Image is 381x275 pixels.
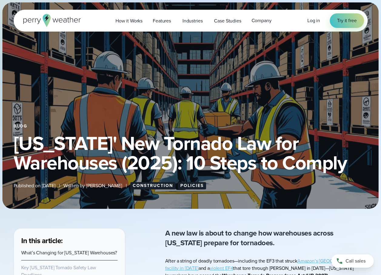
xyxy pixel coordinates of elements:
[14,124,368,129] div: Blog
[209,15,246,27] a: Case Studies
[165,257,365,272] a: Amazon’s [GEOGRAPHIC_DATA] facility in [DATE]
[59,182,60,189] span: |
[21,249,117,256] a: What’s Changing for [US_STATE] Warehouses?
[252,17,272,24] span: Company
[178,182,206,189] a: Policies
[346,257,366,265] span: Call sales
[210,265,233,272] a: violent EF4
[337,17,356,24] span: Try it free
[14,182,55,189] span: Published on [DATE]
[307,17,320,24] a: Log in
[63,182,122,189] span: Written by [PERSON_NAME]
[165,228,368,248] p: A new law is about to change how warehouses across [US_STATE] prepare for tornadoes.
[110,15,148,27] a: How it Works
[115,17,142,25] span: How it Works
[130,182,175,189] a: Construction
[126,182,127,189] span: |
[182,17,203,25] span: Industries
[153,17,171,25] span: Features
[21,236,118,246] h3: In this article:
[214,17,241,25] span: Case Studies
[330,13,364,28] a: Try it free
[14,134,368,172] h1: [US_STATE]' New Tornado Law for Warehouses (2025): 10 Steps to Comply
[331,254,374,268] a: Call sales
